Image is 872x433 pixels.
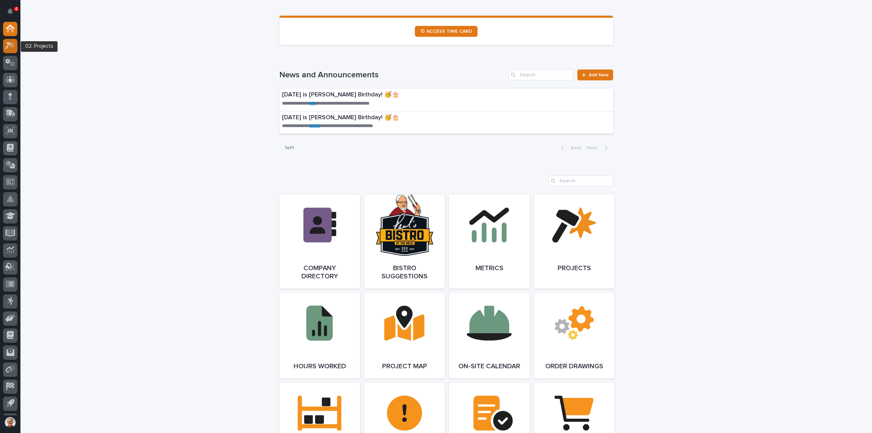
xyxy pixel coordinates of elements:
a: Add New [577,69,613,80]
a: Projects [534,195,614,289]
h1: News and Announcements [279,70,506,80]
button: Notifications [3,4,17,18]
p: [DATE] is [PERSON_NAME] Birthday! 🥳🎂 [282,114,509,122]
a: Project Map [364,293,445,378]
a: Order Drawings [534,293,614,378]
a: Hours Worked [279,293,360,378]
input: Search [509,69,573,80]
span: Next [587,145,602,150]
button: users-avatar [3,415,17,430]
button: Next [584,145,613,151]
a: ⏲ ACCESS TIME CARD [415,26,478,37]
p: 4 [15,6,17,11]
a: Company Directory [279,195,360,289]
p: [DATE] is [PERSON_NAME] Birthday! 🥳🎂 [282,91,507,99]
span: Back [567,145,581,150]
input: Search [548,175,613,186]
a: On-Site Calendar [449,293,530,378]
a: Metrics [449,195,530,289]
div: Notifications4 [9,8,17,19]
span: Add New [589,73,609,77]
a: Bistro Suggestions [364,195,445,289]
p: 1 of 1 [279,140,299,156]
button: Back [556,145,584,151]
span: ⏲ ACCESS TIME CARD [420,29,472,34]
